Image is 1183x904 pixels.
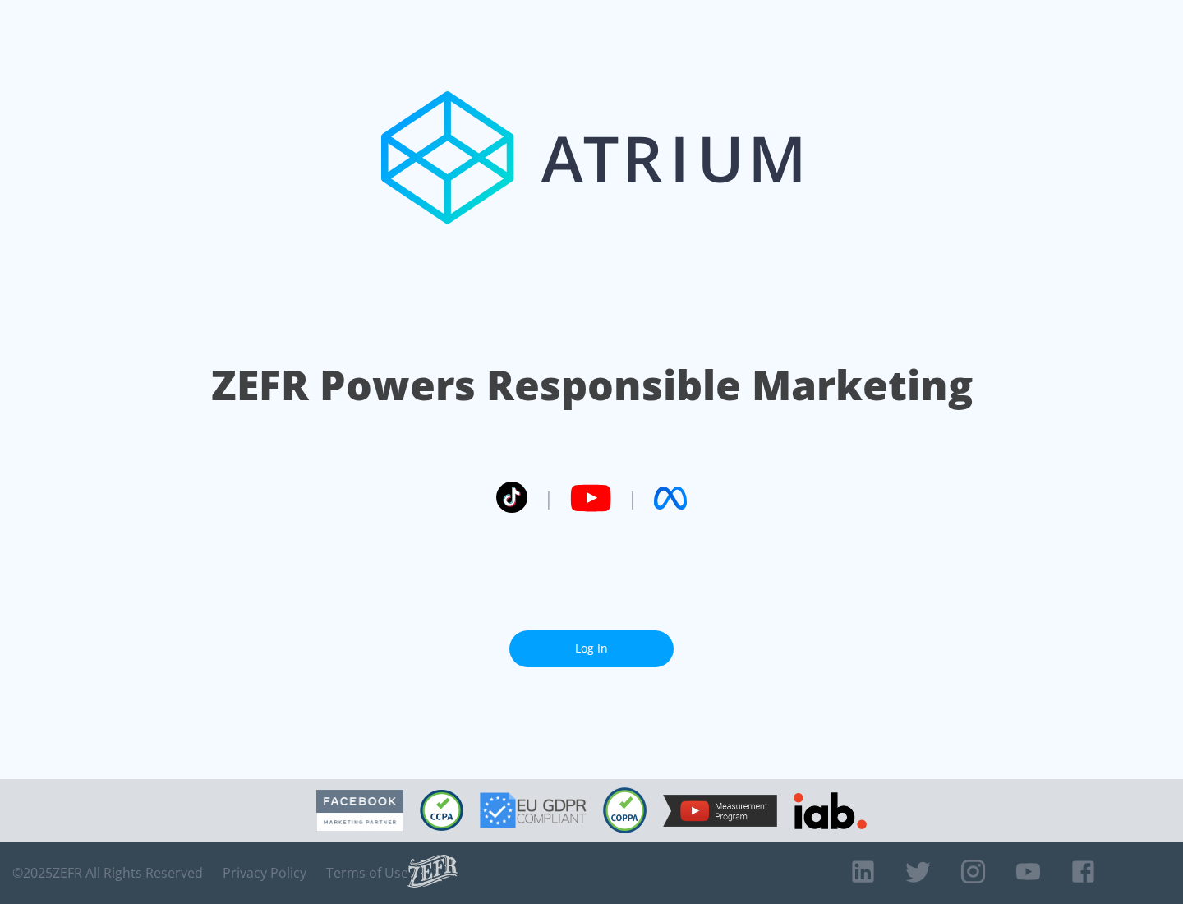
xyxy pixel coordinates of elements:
a: Terms of Use [326,865,408,881]
span: | [544,486,554,510]
img: COPPA Compliant [603,787,647,833]
img: Facebook Marketing Partner [316,790,403,832]
img: CCPA Compliant [420,790,463,831]
img: IAB [794,792,867,829]
span: | [628,486,638,510]
a: Privacy Policy [223,865,306,881]
a: Log In [509,630,674,667]
img: GDPR Compliant [480,792,587,828]
span: © 2025 ZEFR All Rights Reserved [12,865,203,881]
img: YouTube Measurement Program [663,795,777,827]
h1: ZEFR Powers Responsible Marketing [211,357,973,413]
